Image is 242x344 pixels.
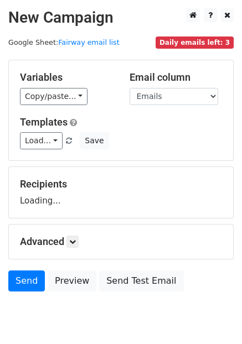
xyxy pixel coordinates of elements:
span: Daily emails left: 3 [156,37,234,49]
a: Daily emails left: 3 [156,38,234,46]
button: Save [80,132,109,149]
h5: Variables [20,71,113,84]
h2: New Campaign [8,8,234,27]
a: Send Test Email [99,270,183,291]
div: Loading... [20,178,222,207]
a: Preview [48,270,96,291]
a: Load... [20,132,63,149]
small: Google Sheet: [8,38,120,46]
a: Templates [20,116,68,128]
a: Copy/paste... [20,88,87,105]
a: Fairway email list [58,38,120,46]
a: Send [8,270,45,291]
h5: Recipients [20,178,222,190]
h5: Advanced [20,236,222,248]
h5: Email column [130,71,223,84]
